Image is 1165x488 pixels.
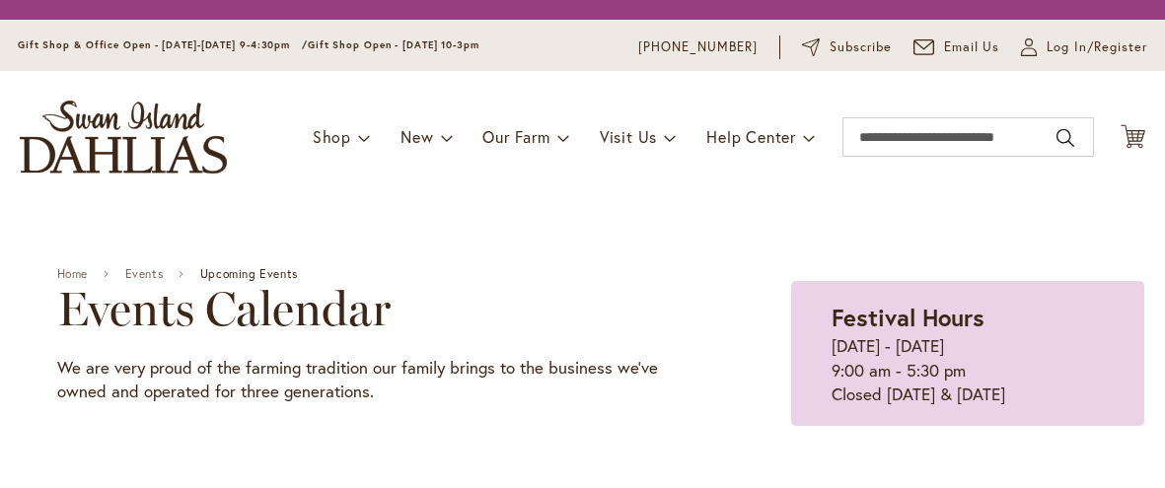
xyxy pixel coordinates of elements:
a: Events [125,267,164,281]
a: Home [57,267,88,281]
a: store logo [20,101,227,174]
span: Visit Us [600,126,657,147]
a: Log In/Register [1021,37,1147,57]
span: Upcoming Events [200,267,298,281]
strong: Festival Hours [832,302,984,333]
p: [DATE] - [DATE] 9:00 am - 5:30 pm Closed [DATE] & [DATE] [832,334,1104,406]
a: Subscribe [802,37,892,57]
a: [PHONE_NUMBER] [638,37,758,57]
a: Email Us [913,37,1000,57]
span: New [400,126,433,147]
h2: Events Calendar [57,281,692,336]
span: Subscribe [830,37,892,57]
span: Help Center [706,126,796,147]
button: Search [1056,122,1074,154]
span: Shop [313,126,351,147]
p: We are very proud of the farming tradition our family brings to the business we've owned and oper... [57,356,692,404]
span: Log In/Register [1047,37,1147,57]
span: Our Farm [482,126,549,147]
span: Gift Shop Open - [DATE] 10-3pm [308,38,479,51]
span: Email Us [944,37,1000,57]
span: Gift Shop & Office Open - [DATE]-[DATE] 9-4:30pm / [18,38,308,51]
